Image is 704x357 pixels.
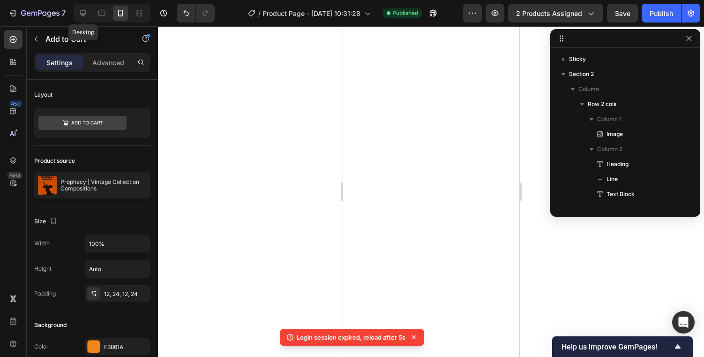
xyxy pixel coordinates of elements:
[597,144,622,154] span: Column 2
[607,205,618,214] span: Line
[562,342,672,351] span: Help us improve GemPages!
[34,289,56,298] div: Padding
[60,179,147,192] p: Prophecy | Vintage Collection Compositions
[650,8,673,18] div: Publish
[9,100,22,107] div: 450
[615,9,630,17] span: Save
[85,235,150,252] input: Auto
[516,8,582,18] span: 2 products assigned
[508,4,603,23] button: 2 products assigned
[34,239,50,248] div: Width
[7,172,22,179] div: Beta
[104,290,148,298] div: 12, 24, 12, 24
[34,91,52,99] div: Layout
[562,341,683,352] button: Show survey - Help us improve GemPages!
[46,58,73,68] p: Settings
[61,8,66,19] p: 7
[588,99,616,109] span: Row 2 cols
[45,33,125,45] p: Add to Cart
[4,4,70,23] button: 7
[34,157,75,165] div: Product source
[34,215,59,228] div: Size
[262,8,360,18] span: Product Page - [DATE] 10:31:28
[297,333,405,342] p: Login session expired, reload after 5s
[607,129,623,139] span: Image
[642,4,681,23] button: Publish
[672,311,695,334] div: Open Intercom Messenger
[92,58,124,68] p: Advanced
[177,4,215,23] div: Undo/Redo
[569,69,594,79] span: Section 2
[607,190,635,199] span: Text Block
[34,342,49,351] div: Color
[38,176,57,195] img: product feature img
[607,4,638,23] button: Save
[392,9,418,17] span: Published
[343,26,519,357] iframe: Design area
[607,175,618,184] span: Line
[85,260,150,277] input: Auto
[258,8,261,18] span: /
[597,114,622,124] span: Column 1
[607,160,629,169] span: Heading
[104,343,148,351] div: F3861A
[34,265,52,273] div: Height
[34,321,67,329] div: Background
[578,84,599,94] span: Column
[569,54,586,64] span: Sticky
